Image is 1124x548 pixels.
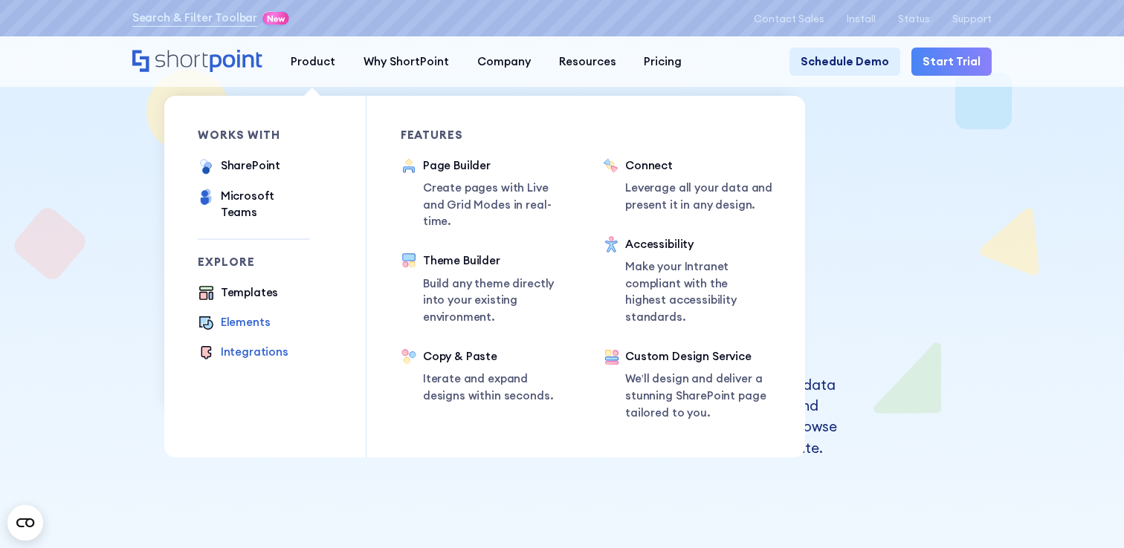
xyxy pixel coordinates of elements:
p: Create pages with Live and Grid Modes in real-time. [423,180,572,230]
a: Search & Filter Toolbar [132,10,258,27]
p: Leverage all your data and present it in any design. [625,180,774,213]
a: Status [898,13,930,25]
a: Custom Design ServiceWe’ll design and deliver a stunning SharePoint page tailored to you. [603,348,772,424]
a: Pricing [630,48,696,76]
a: ConnectLeverage all your data and present it in any design. [603,157,774,214]
a: Templates [198,284,278,303]
div: Connect [625,157,774,174]
div: Explore [198,256,309,267]
a: SharePoint [198,157,280,177]
div: Theme Builder [423,252,569,270]
p: Make your Intranet compliant with the highest accessibility standards. [625,258,772,326]
a: Microsoft Teams [198,188,309,221]
div: Templates [221,284,279,301]
div: SharePoint [221,157,281,174]
a: Schedule Demo [789,48,900,76]
a: Product [277,48,349,76]
a: Resources [545,48,630,76]
a: Company [463,48,545,76]
div: Microsoft Teams [221,188,310,221]
a: Install [847,13,876,25]
div: Copy & Paste [423,348,569,365]
div: Custom Design Service [625,348,772,365]
div: Product [291,53,335,71]
p: Build any theme directly into your existing environment. [423,275,569,326]
div: Page Builder [423,157,572,174]
a: AccessibilityMake your Intranet compliant with the highest accessibility standards. [603,236,772,326]
button: Open CMP widget [7,505,43,541]
div: Why ShortPoint [364,53,449,71]
a: Page BuilderCreate pages with Live and Grid Modes in real-time. [401,157,572,230]
div: Integrations [221,344,288,361]
a: Home [132,50,263,74]
div: Elements [221,314,271,331]
a: Theme BuilderBuild any theme directly into your existing environment. [401,252,569,325]
p: Iterate and expand designs within seconds. [423,371,569,404]
div: Accessibility [625,236,772,253]
div: Resources [559,53,616,71]
div: Company [477,53,531,71]
div: works with [198,129,309,140]
a: Copy & PasteIterate and expand designs within seconds. [401,348,569,405]
div: Pricing [644,53,682,71]
a: Start Trial [911,48,992,76]
a: Contact Sales [754,13,824,25]
div: Features [401,129,569,140]
a: Integrations [198,344,288,362]
p: We’ll design and deliver a stunning SharePoint page tailored to you. [625,371,772,421]
iframe: Chat Widget [856,376,1124,548]
a: Elements [198,314,270,333]
a: Support [952,13,992,25]
a: Why ShortPoint [349,48,463,76]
